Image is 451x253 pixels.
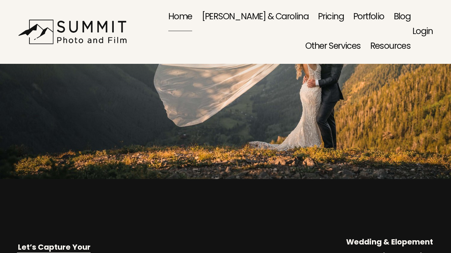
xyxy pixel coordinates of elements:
[318,2,344,32] a: Pricing
[412,18,433,46] a: Login
[353,2,384,32] a: Portfolio
[18,19,131,45] img: Summit Photo and Film
[202,2,309,32] a: [PERSON_NAME] & Carolina
[168,2,192,32] a: Home
[305,33,361,61] span: Other Services
[305,32,361,61] a: folder dropdown
[370,33,411,61] span: Resources
[370,32,411,61] a: folder dropdown
[394,2,411,32] a: Blog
